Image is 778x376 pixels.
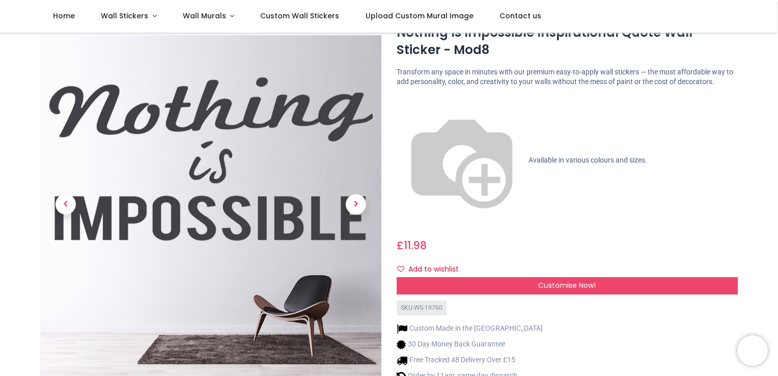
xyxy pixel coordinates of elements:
[397,265,404,273] i: Add to wishlist
[366,11,474,21] span: Upload Custom Mural Image
[346,194,366,214] span: Next
[183,11,226,21] span: Wall Murals
[499,11,541,21] span: Contact us
[404,238,427,253] span: 11.98
[538,280,596,290] span: Customise Now!
[397,24,738,59] h1: Nothing Is Impossible Inspirational Quote Wall Sticker - Mod8
[330,86,381,323] a: Next
[53,11,75,21] span: Home
[101,11,148,21] span: Wall Stickers
[40,86,91,323] a: Previous
[529,155,647,164] span: Available in various colours and sizes.
[397,324,543,334] li: Custom Made in the [GEOGRAPHIC_DATA]
[397,339,543,350] li: 30 Day Money Back Guarantee
[397,67,738,87] p: Transform any space in minutes with our premium easy-to-apply wall stickers — the most affordable...
[397,95,527,226] img: color-wheel.png
[260,11,339,21] span: Custom Wall Stickers
[737,335,768,366] iframe: Brevo live chat
[55,194,76,214] span: Previous
[397,355,543,366] li: Free Tracked 48 Delivery Over £15
[397,261,467,278] button: Add to wishlistAdd to wishlist
[397,301,447,315] div: SKU: WS-19760
[397,238,427,253] span: £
